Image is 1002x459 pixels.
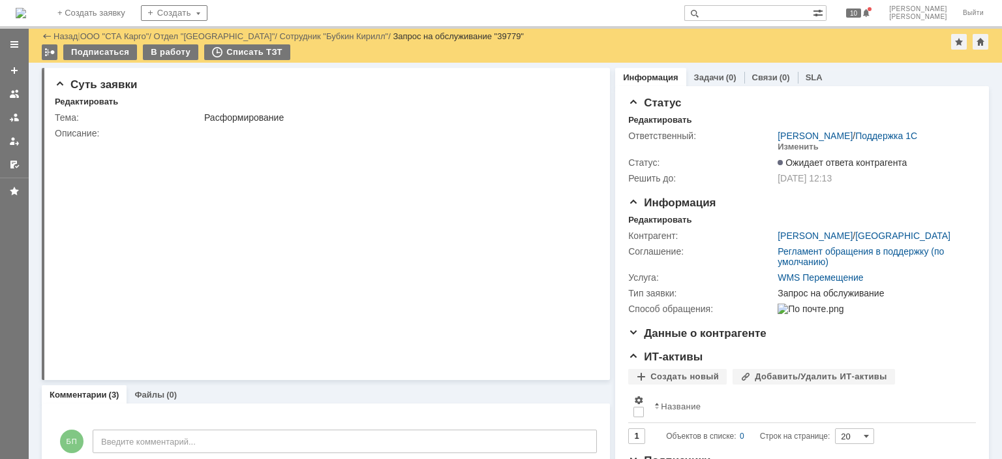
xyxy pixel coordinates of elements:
[806,72,823,82] a: SLA
[141,5,207,21] div: Создать
[55,112,202,123] div: Тема:
[393,31,524,41] div: Запрос на обслуживание "39779"
[778,131,853,141] a: [PERSON_NAME]
[778,230,950,241] div: /
[154,31,280,41] div: /
[855,131,917,141] a: Поддержка 1С
[280,31,389,41] a: Сотрудник "Бубкин Кирилл"
[846,8,861,18] span: 10
[80,31,154,41] div: /
[109,390,119,400] div: (3)
[80,31,149,41] a: ООО "СТА Карго"
[778,288,969,298] div: Запрос на обслуживание
[4,84,25,104] a: Заявки на командах
[778,131,917,141] div: /
[166,390,177,400] div: (0)
[42,44,57,60] div: Работа с массовостью
[778,142,819,152] div: Изменить
[973,34,988,50] div: Сделать домашней страницей
[752,72,778,82] a: Связи
[16,8,26,18] a: Перейти на домашнюю страницу
[889,5,947,13] span: [PERSON_NAME]
[53,31,78,41] a: Назад
[55,78,137,91] span: Суть заявки
[78,31,80,40] div: |
[628,288,775,298] div: Тип заявки:
[780,72,790,82] div: (0)
[778,173,832,183] span: [DATE] 12:13
[951,34,967,50] div: Добавить в избранное
[623,72,678,82] a: Информация
[778,304,843,314] img: По почте.png
[134,390,164,400] a: Файлы
[661,402,701,411] div: Название
[855,230,950,241] a: [GEOGRAPHIC_DATA]
[628,246,775,257] div: Соглашение:
[280,31,393,41] div: /
[16,8,26,18] img: logo
[694,72,724,82] a: Задачи
[628,157,775,168] div: Статус:
[55,128,594,138] div: Описание:
[204,112,592,123] div: Расформирование
[778,230,853,241] a: [PERSON_NAME]
[154,31,275,41] a: Отдел "[GEOGRAPHIC_DATA]"
[740,428,744,444] div: 0
[778,157,907,168] span: Ожидает ответа контрагента
[889,13,947,21] span: [PERSON_NAME]
[628,97,681,109] span: Статус
[649,390,965,423] th: Название
[628,115,691,125] div: Редактировать
[628,327,767,340] span: Данные о контрагенте
[666,428,830,444] i: Строк на странице:
[50,390,107,400] a: Комментарии
[628,173,775,183] div: Решить до:
[60,430,83,453] span: БП
[628,272,775,283] div: Услуга:
[4,107,25,128] a: Заявки в моей ответственности
[778,272,863,283] a: WMS Перемещение
[628,215,691,225] div: Редактировать
[4,60,25,81] a: Создать заявку
[4,131,25,151] a: Мои заявки
[628,304,775,314] div: Способ обращения:
[628,351,703,363] span: ИТ-активы
[778,246,944,267] a: Регламент обращения в поддержку (по умолчанию)
[813,6,826,18] span: Расширенный поиск
[4,154,25,175] a: Мои согласования
[726,72,736,82] div: (0)
[633,395,644,405] span: Настройки
[666,432,736,441] span: Объектов в списке:
[628,131,775,141] div: Ответственный:
[628,230,775,241] div: Контрагент:
[628,197,716,209] span: Информация
[55,97,118,107] div: Редактировать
